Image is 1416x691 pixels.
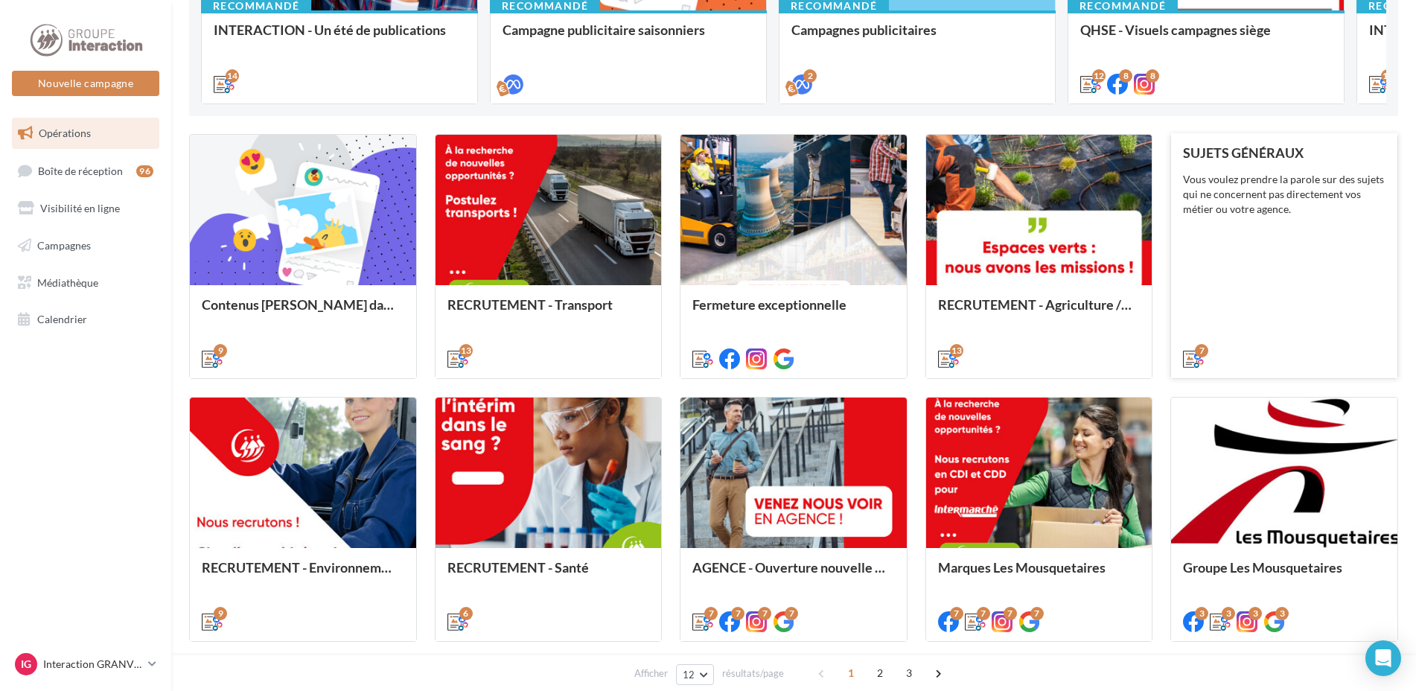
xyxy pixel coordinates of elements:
[214,607,227,620] div: 9
[9,155,162,187] a: Boîte de réception96
[731,607,744,620] div: 7
[9,118,162,149] a: Opérations
[897,661,921,685] span: 3
[1195,607,1208,620] div: 3
[9,193,162,224] a: Visibilité en ligne
[634,666,668,681] span: Afficher
[39,127,91,139] span: Opérations
[226,69,239,83] div: 14
[9,267,162,299] a: Médiathèque
[1248,607,1262,620] div: 3
[1030,607,1044,620] div: 7
[1195,344,1208,357] div: 7
[676,664,714,685] button: 12
[683,669,695,681] span: 12
[12,71,159,96] button: Nouvelle campagne
[459,607,473,620] div: 6
[37,276,98,288] span: Médiathèque
[1119,69,1132,83] div: 8
[447,297,650,327] div: RECRUTEMENT - Transport
[9,304,162,335] a: Calendrier
[37,313,87,325] span: Calendrier
[938,560,1141,590] div: Marques Les Mousquetaires
[503,22,754,52] div: Campagne publicitaire saisonniers
[202,560,404,590] div: RECRUTEMENT - Environnement
[136,165,153,177] div: 96
[1365,640,1401,676] div: Open Intercom Messenger
[950,344,963,357] div: 13
[785,607,798,620] div: 7
[21,657,31,672] span: IG
[214,22,465,52] div: INTERACTION - Un été de publications
[704,607,718,620] div: 7
[1092,69,1106,83] div: 12
[692,560,895,590] div: AGENCE - Ouverture nouvelle agence
[758,607,771,620] div: 7
[1222,607,1235,620] div: 3
[37,239,91,252] span: Campagnes
[1275,607,1289,620] div: 3
[1381,69,1394,83] div: 12
[202,297,404,327] div: Contenus [PERSON_NAME] dans un esprit estival
[950,607,963,620] div: 7
[1183,172,1385,217] div: Vous voulez prendre la parole sur des sujets qui ne concernent pas directement vos métier ou votr...
[1183,560,1385,590] div: Groupe Les Mousquetaires
[791,22,1043,52] div: Campagnes publicitaires
[1146,69,1159,83] div: 8
[214,344,227,357] div: 9
[447,560,650,590] div: RECRUTEMENT - Santé
[12,650,159,678] a: IG Interaction GRANVILLE
[1080,22,1332,52] div: QHSE - Visuels campagnes siège
[839,661,863,685] span: 1
[977,607,990,620] div: 7
[1004,607,1017,620] div: 7
[9,230,162,261] a: Campagnes
[722,666,784,681] span: résultats/page
[459,344,473,357] div: 13
[43,657,142,672] p: Interaction GRANVILLE
[868,661,892,685] span: 2
[1183,145,1385,160] div: SUJETS GÉNÉRAUX
[692,297,895,327] div: Fermeture exceptionnelle
[40,202,120,214] span: Visibilité en ligne
[938,297,1141,327] div: RECRUTEMENT - Agriculture / Espaces verts
[38,164,123,176] span: Boîte de réception
[803,69,817,83] div: 2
